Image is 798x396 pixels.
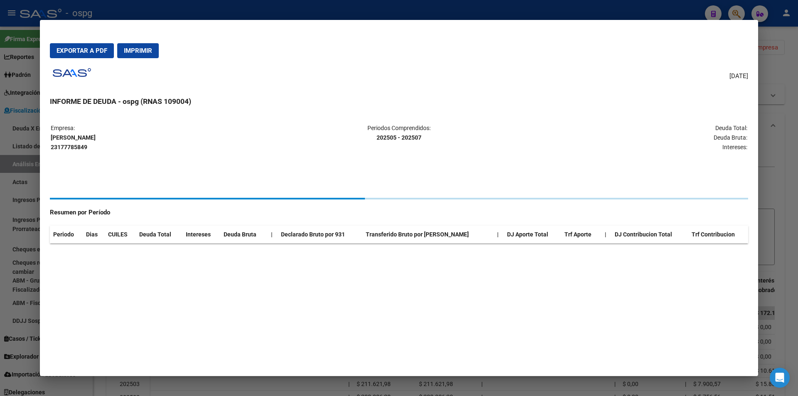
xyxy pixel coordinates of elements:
[268,226,278,244] th: |
[83,226,105,244] th: Dias
[51,123,282,152] p: Empresa:
[611,226,688,244] th: DJ Contribucion Total
[50,208,748,217] h4: Resumen por Período
[50,43,114,58] button: Exportar a PDF
[105,226,136,244] th: CUILES
[57,47,107,54] span: Exportar a PDF
[117,43,159,58] button: Imprimir
[182,226,220,244] th: Intereses
[561,226,601,244] th: Trf Aporte
[283,123,515,143] p: Periodos Comprendidos:
[516,123,747,152] p: Deuda Total: Deuda Bruta: Intereses:
[494,226,504,244] th: |
[377,134,421,141] strong: 202505 - 202507
[50,96,748,107] h3: INFORME DE DEUDA - ospg (RNAS 109004)
[220,226,268,244] th: Deuda Bruta
[688,226,748,244] th: Trf Contribucion
[136,226,182,244] th: Deuda Total
[124,47,152,54] span: Imprimir
[278,226,362,244] th: Declarado Bruto por 931
[770,368,790,388] div: Open Intercom Messenger
[601,226,611,244] th: |
[729,71,748,81] span: [DATE]
[50,226,83,244] th: Periodo
[362,226,494,244] th: Transferido Bruto por [PERSON_NAME]
[504,226,561,244] th: DJ Aporte Total
[51,134,96,150] strong: [PERSON_NAME] 23177785849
